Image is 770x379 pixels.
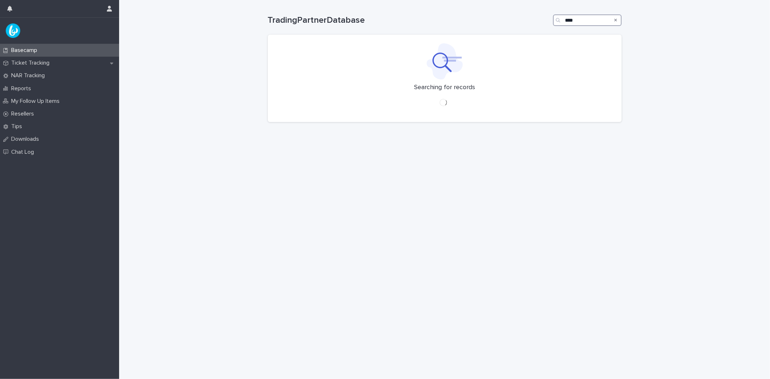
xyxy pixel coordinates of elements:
[8,110,40,117] p: Resellers
[8,85,37,92] p: Reports
[8,136,45,143] p: Downloads
[8,72,51,79] p: NAR Tracking
[553,14,622,26] input: Search
[8,149,40,156] p: Chat Log
[8,123,28,130] p: Tips
[8,98,65,105] p: My Follow Up Items
[8,60,55,66] p: Ticket Tracking
[268,15,550,26] h1: TradingPartnerDatabase
[414,84,475,92] p: Searching for records
[8,47,43,54] p: Basecamp
[6,23,20,38] img: UPKZpZA3RCu7zcH4nw8l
